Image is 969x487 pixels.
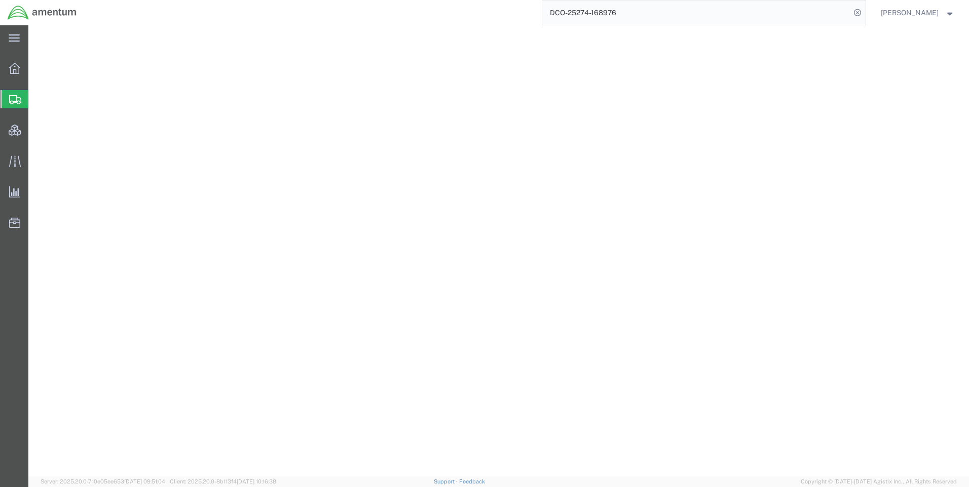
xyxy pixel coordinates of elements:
[170,478,276,484] span: Client: 2025.20.0-8b113f4
[542,1,850,25] input: Search for shipment number, reference number
[434,478,459,484] a: Support
[41,478,165,484] span: Server: 2025.20.0-710e05ee653
[237,478,276,484] span: [DATE] 10:16:38
[881,7,939,18] span: Ray Cheatteam
[124,478,165,484] span: [DATE] 09:51:04
[801,477,957,486] span: Copyright © [DATE]-[DATE] Agistix Inc., All Rights Reserved
[459,478,485,484] a: Feedback
[880,7,955,19] button: [PERSON_NAME]
[28,25,969,476] iframe: FS Legacy Container
[7,5,77,20] img: logo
